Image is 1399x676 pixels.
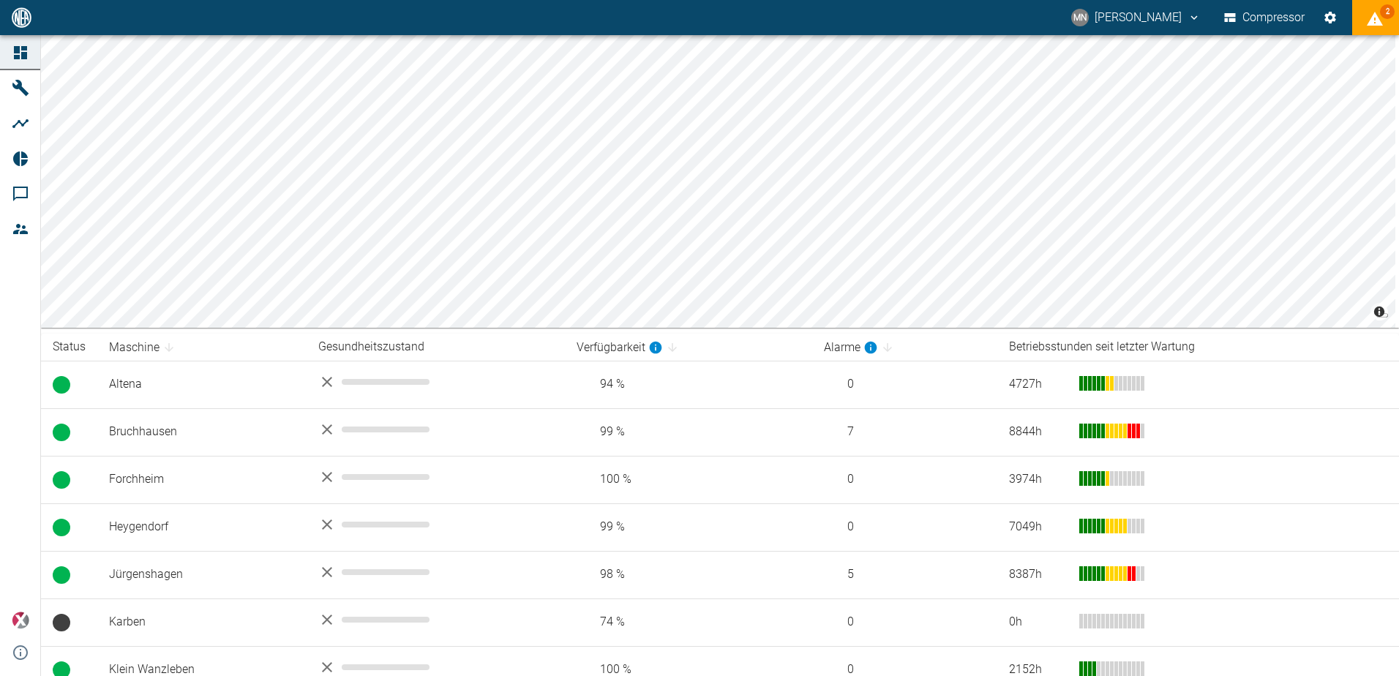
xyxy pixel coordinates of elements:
span: 0 [824,519,986,536]
td: Forchheim [97,456,307,503]
td: Altena [97,361,307,408]
th: Betriebsstunden seit letzter Wartung [997,334,1399,361]
td: Heygendorf [97,503,307,551]
span: 99 % [577,519,800,536]
div: 4727 h [1009,376,1068,393]
div: No data [318,516,553,533]
div: No data [318,563,553,581]
td: Bruchhausen [97,408,307,456]
span: 0 [824,376,986,393]
span: Betrieb [53,424,70,441]
span: 74 % [577,614,800,631]
span: Betrieb [53,471,70,489]
span: 0 [824,471,986,488]
canvas: Map [41,35,1395,328]
div: 3974 h [1009,471,1068,488]
th: Status [41,334,97,361]
span: Betrieb [53,376,70,394]
div: 0 h [1009,614,1068,631]
div: MN [1071,9,1089,26]
span: Maschine [109,339,179,356]
div: No data [318,658,553,676]
span: 0 [824,614,986,631]
div: No data [318,468,553,486]
div: No data [318,373,553,391]
span: Keine Daten [53,614,70,631]
div: No data [318,611,553,628]
td: Jürgenshagen [97,551,307,598]
div: berechnet für die letzten 7 Tage [824,339,878,356]
img: Xplore Logo [12,612,29,629]
span: 99 % [577,424,800,440]
span: 7 [824,424,986,440]
span: 5 [824,566,986,583]
td: Karben [97,598,307,646]
span: Betrieb [53,519,70,536]
button: Compressor [1221,4,1308,31]
div: berechnet für die letzten 7 Tage [577,339,663,356]
div: 7049 h [1009,519,1068,536]
div: 8844 h [1009,424,1068,440]
div: No data [318,421,553,438]
img: logo [10,7,33,27]
span: 98 % [577,566,800,583]
span: 100 % [577,471,800,488]
button: Einstellungen [1317,4,1343,31]
div: 8387 h [1009,566,1068,583]
span: 2 [1380,4,1395,19]
th: Gesundheitszustand [307,334,565,361]
button: neumann@arcanum-energy.de [1069,4,1203,31]
span: 94 % [577,376,800,393]
span: Betrieb [53,566,70,584]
